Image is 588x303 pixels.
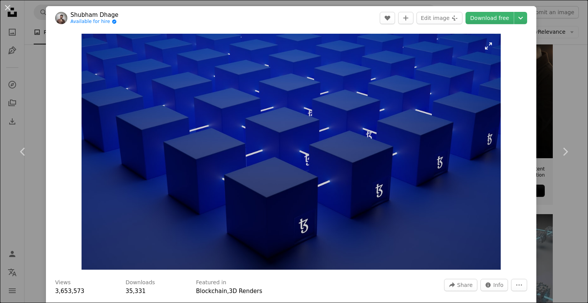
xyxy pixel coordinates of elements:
[55,279,71,287] h3: Views
[465,12,514,24] a: Download free
[493,279,504,291] span: Info
[82,34,501,270] button: Zoom in on this image
[126,288,146,295] span: 35,331
[227,288,229,295] span: ,
[70,11,118,19] a: Shubham Dhage
[444,279,477,291] button: Share this image
[196,279,226,287] h3: Featured in
[457,279,472,291] span: Share
[196,288,227,295] a: Blockchain
[55,288,84,295] span: 3,653,573
[398,12,413,24] button: Add to Collection
[380,12,395,24] button: Like
[514,12,527,24] button: Choose download size
[126,279,155,287] h3: Downloads
[480,279,508,291] button: Stats about this image
[82,34,501,270] img: a group of blue cubes with numbers on them
[511,279,527,291] button: More Actions
[70,19,118,25] a: Available for hire
[416,12,462,24] button: Edit image
[55,12,67,24] img: Go to Shubham Dhage's profile
[542,115,588,188] a: Next
[229,288,262,295] a: 3D Renders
